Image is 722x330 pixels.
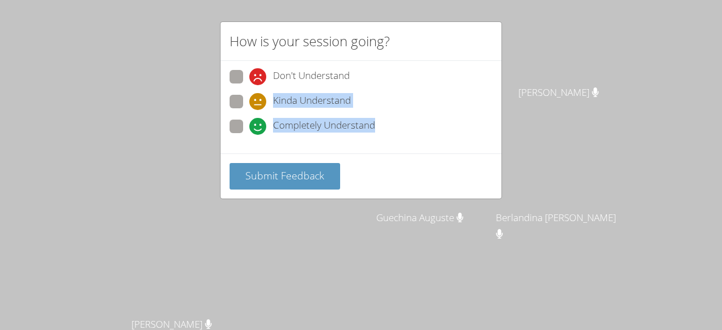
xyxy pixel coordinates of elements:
span: Don't Understand [273,68,350,85]
button: Submit Feedback [230,163,340,190]
span: Submit Feedback [245,169,324,182]
h2: How is your session going? [230,31,390,51]
span: Completely Understand [273,118,375,135]
span: Kinda Understand [273,93,351,110]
